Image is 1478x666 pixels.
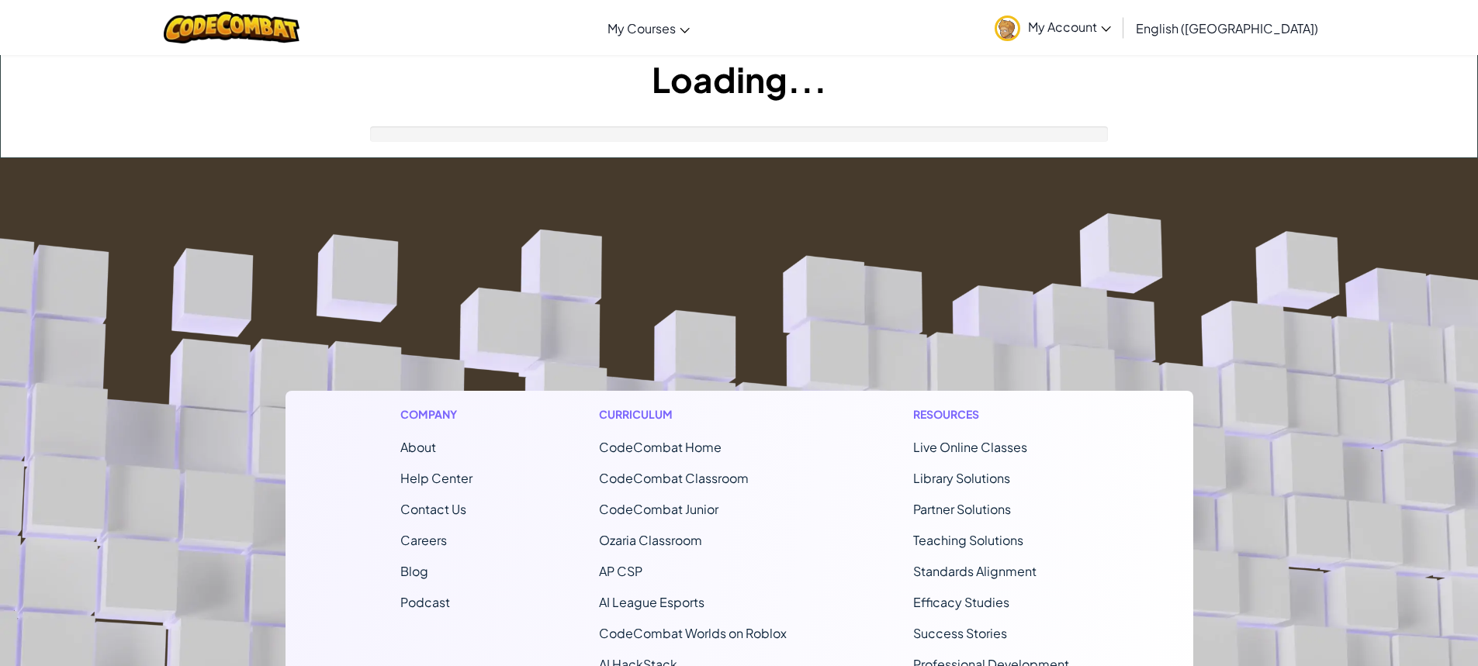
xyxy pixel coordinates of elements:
[400,532,447,548] a: Careers
[400,501,466,517] span: Contact Us
[607,20,676,36] span: My Courses
[400,406,472,423] h1: Company
[913,470,1010,486] a: Library Solutions
[599,439,722,455] span: CodeCombat Home
[1136,20,1318,36] span: English ([GEOGRAPHIC_DATA])
[913,501,1011,517] a: Partner Solutions
[1028,19,1111,35] span: My Account
[599,532,702,548] a: Ozaria Classroom
[987,3,1119,52] a: My Account
[164,12,299,43] img: CodeCombat logo
[913,406,1078,423] h1: Resources
[913,563,1037,579] a: Standards Alignment
[599,501,718,517] a: CodeCombat Junior
[400,470,472,486] a: Help Center
[599,406,787,423] h1: Curriculum
[600,7,697,49] a: My Courses
[400,594,450,610] a: Podcast
[599,625,787,641] a: CodeCombat Worlds on Roblox
[913,625,1007,641] a: Success Stories
[400,439,436,455] a: About
[913,594,1009,610] a: Efficacy Studies
[913,439,1027,455] a: Live Online Classes
[599,470,749,486] a: CodeCombat Classroom
[995,16,1020,41] img: avatar
[913,532,1023,548] a: Teaching Solutions
[1,55,1477,103] h1: Loading...
[599,563,642,579] a: AP CSP
[1128,7,1326,49] a: English ([GEOGRAPHIC_DATA])
[400,563,428,579] a: Blog
[599,594,704,610] a: AI League Esports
